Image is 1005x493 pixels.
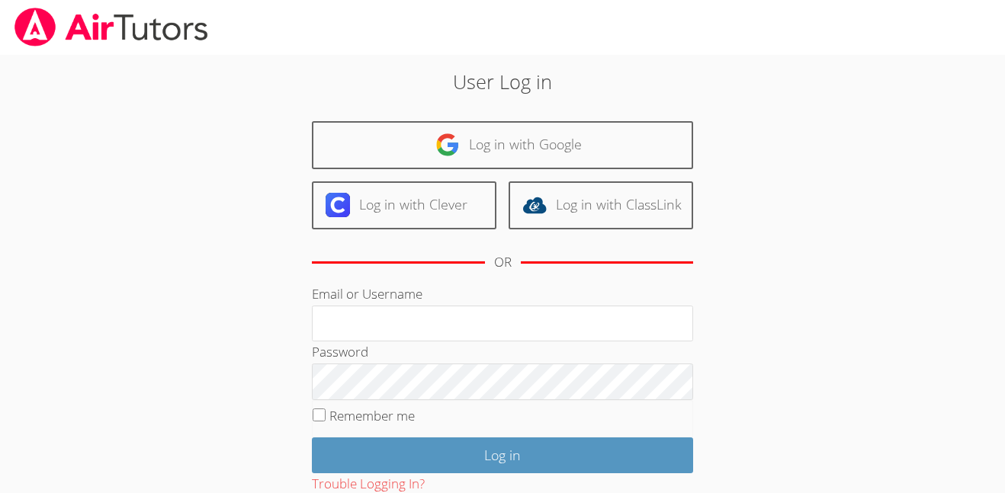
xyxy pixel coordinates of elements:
[329,407,415,424] label: Remember me
[494,251,512,274] div: OR
[435,133,460,157] img: google-logo-50288ca7cdecda66e5e0955fdab243c47b7ad437acaf1139b6f446037453330a.svg
[312,343,368,360] label: Password
[312,181,496,229] a: Log in with Clever
[231,67,774,96] h2: User Log in
[326,193,350,217] img: clever-logo-6eab21bc6e7a338710f1a6ff85c0baf02591cd810cc4098c63d3a4b26e2feb20.svg
[522,193,547,217] img: classlink-logo-d6bb404cc1216ec64c9a2012d9dc4662098be43eaf13dc465df04b49fa7ab582.svg
[509,181,693,229] a: Log in with ClassLink
[312,437,693,473] input: Log in
[13,8,210,46] img: airtutors_banner-c4298cdbf04f3fff15de1276eac7730deb9818008684d7c2e4769d2f7ddbe033.png
[312,121,693,169] a: Log in with Google
[312,285,422,303] label: Email or Username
